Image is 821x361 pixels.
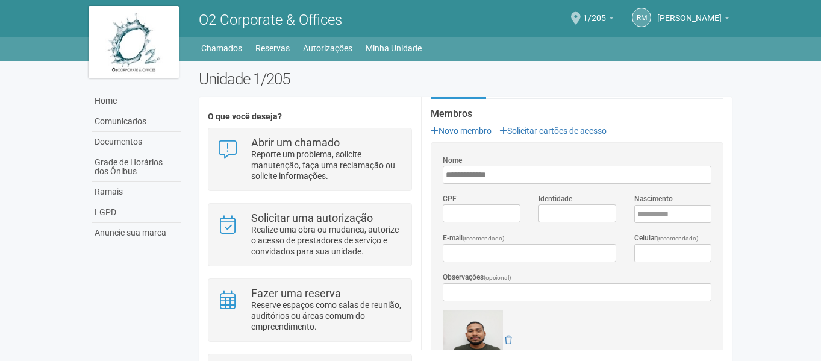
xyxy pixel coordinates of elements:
span: (recomendado) [657,235,699,242]
label: Identidade [538,193,572,204]
label: E-mail [443,233,505,244]
img: logo.jpg [89,6,179,78]
span: (recomendado) [463,235,505,242]
a: Solicitar cartões de acesso [499,126,607,136]
a: Anuncie sua marca [92,223,181,243]
a: Reservas [255,40,290,57]
a: Solicitar uma autorização Realize uma obra ou mudança, autorize o acesso de prestadores de serviç... [217,213,402,257]
p: Reserve espaços como salas de reunião, auditórios ou áreas comum do empreendimento. [251,300,402,332]
label: Nome [443,155,462,166]
a: Comunicados [92,111,181,132]
a: 1/205 [583,15,614,25]
a: Chamados [201,40,242,57]
span: Rachel Melo da Rocha [657,2,722,23]
strong: Solicitar uma autorização [251,212,373,224]
label: Observações [443,272,511,283]
a: RM [632,8,651,27]
a: Grade de Horários dos Ônibus [92,152,181,182]
strong: Abrir um chamado [251,136,340,149]
label: CPF [443,193,457,204]
strong: Fazer uma reserva [251,287,341,300]
a: Home [92,91,181,111]
a: Abrir um chamado Reporte um problema, solicite manutenção, faça uma reclamação ou solicite inform... [217,137,402,181]
a: Minha Unidade [366,40,422,57]
span: O2 Corporate & Offices [199,11,342,28]
a: Autorizações [303,40,352,57]
a: [PERSON_NAME] [657,15,729,25]
strong: Membros [431,108,723,119]
span: (opcional) [484,274,511,281]
a: Fazer uma reserva Reserve espaços como salas de reunião, auditórios ou áreas comum do empreendime... [217,288,402,332]
label: Nascimento [634,193,673,204]
span: 1/205 [583,2,606,23]
h4: O que você deseja? [208,112,412,121]
label: Celular [634,233,699,244]
a: LGPD [92,202,181,223]
a: Remover [505,335,512,345]
h2: Unidade 1/205 [199,70,733,88]
a: Novo membro [431,126,492,136]
p: Realize uma obra ou mudança, autorize o acesso de prestadores de serviço e convidados para sua un... [251,224,402,257]
a: Ramais [92,182,181,202]
a: Documentos [92,132,181,152]
p: Reporte um problema, solicite manutenção, faça uma reclamação ou solicite informações. [251,149,402,181]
